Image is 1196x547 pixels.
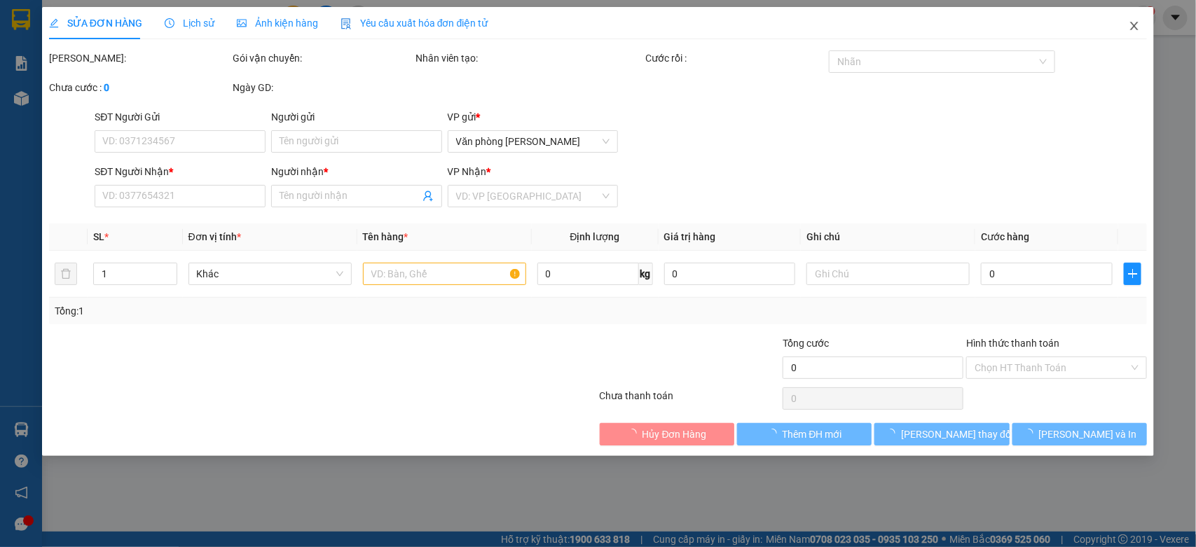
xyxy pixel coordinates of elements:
button: Thêm ĐH mới [737,423,872,445]
span: Cước hàng [981,231,1029,242]
span: plus [1125,268,1141,279]
img: icon [341,18,352,29]
div: Tổng: 1 [55,303,462,319]
span: Tổng cước [783,338,829,349]
span: SỬA ĐƠN HÀNG [49,18,142,29]
div: Chưa cước : [49,80,230,95]
button: Close [1115,7,1154,46]
button: [PERSON_NAME] và In [1012,423,1147,445]
span: clock-circle [165,18,174,28]
th: Ghi chú [801,223,975,251]
button: Hủy Đơn Hàng [600,423,734,445]
span: Ảnh kiện hàng [237,18,318,29]
div: Chưa thanh toán [598,388,782,413]
div: Cước rồi : [645,50,826,66]
span: Định lượng [570,231,620,242]
div: Người gửi [271,109,442,125]
span: Yêu cầu xuất hóa đơn điện tử [341,18,488,29]
input: VD: Bàn, Ghế [363,263,526,285]
div: Ngày GD: [233,80,413,95]
span: picture [237,18,247,28]
span: kg [639,263,653,285]
span: Hủy Đơn Hàng [642,427,707,442]
div: [PERSON_NAME]: [49,50,230,66]
div: Nhân viên tạo: [416,50,642,66]
span: Văn phòng Cao Thắng [456,131,610,152]
span: Giá trị hàng [664,231,716,242]
span: loading [627,429,642,438]
span: user-add [422,191,434,202]
input: Ghi Chú [806,263,970,285]
span: Thêm ĐH mới [783,427,842,442]
span: Đơn vị tính [188,231,241,242]
span: [PERSON_NAME] thay đổi [901,427,1013,442]
div: Gói vận chuyển: [233,50,413,66]
b: 0 [104,82,109,93]
span: Lịch sử [165,18,214,29]
span: loading [767,429,783,438]
div: SĐT Người Nhận [95,164,266,179]
button: plus [1124,263,1141,285]
span: Tên hàng [363,231,408,242]
div: VP gửi [448,109,619,125]
span: [PERSON_NAME] và In [1039,427,1137,442]
span: loading [1024,429,1039,438]
button: [PERSON_NAME] thay đổi [874,423,1009,445]
button: delete [55,263,77,285]
div: SĐT Người Gửi [95,109,266,125]
span: Khác [197,263,343,284]
span: edit [49,18,59,28]
label: Hình thức thanh toán [966,338,1059,349]
span: close [1129,20,1140,32]
span: VP Nhận [448,166,487,177]
span: loading [886,429,901,438]
div: Người nhận [271,164,442,179]
span: SL [93,231,104,242]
